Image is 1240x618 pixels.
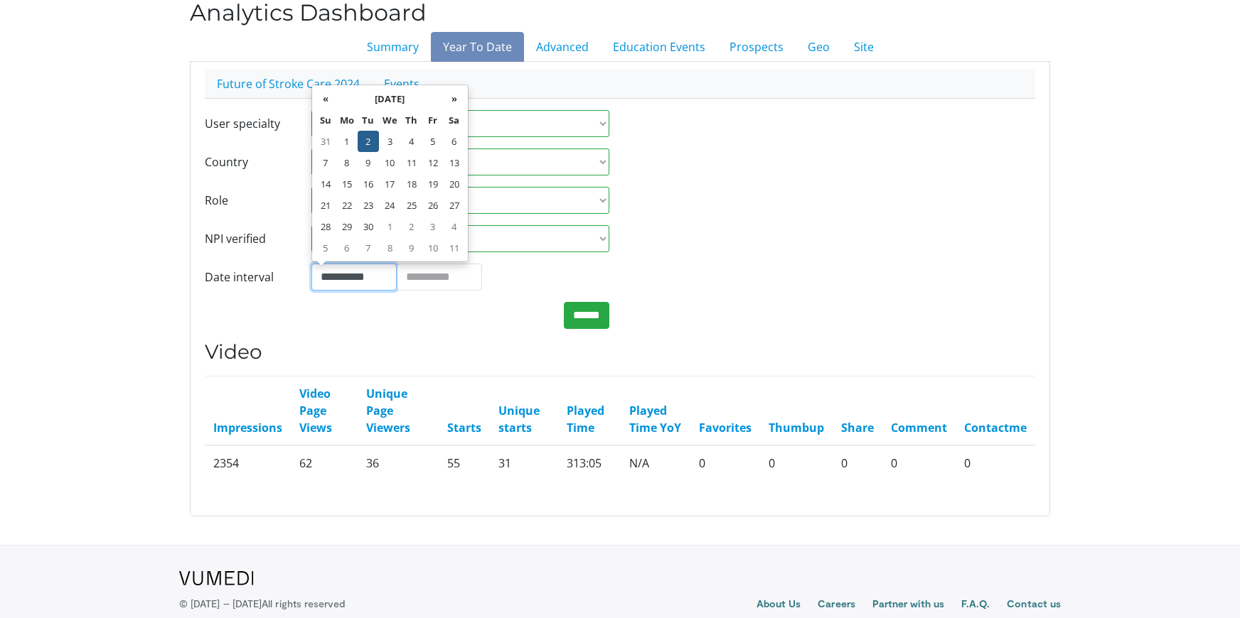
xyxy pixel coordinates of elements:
td: 20 [444,173,465,195]
td: 11 [444,237,465,259]
td: 12 [422,152,444,173]
td: 17 [379,173,401,195]
label: User specialty [194,110,301,137]
a: Played Time [567,403,604,435]
td: 9 [401,237,422,259]
td: 26 [422,195,444,216]
a: Favorites [699,420,752,435]
span: All rights reserved [262,597,345,609]
a: Events [372,69,432,99]
td: N/A [621,445,690,480]
th: Su [315,109,336,131]
a: Partner with us [872,597,944,614]
a: Advanced [524,32,601,62]
a: Unique Page Viewers [366,386,410,435]
td: 3 [379,131,401,152]
a: Share [841,420,874,435]
a: Prospects [717,32,796,62]
th: We [379,109,401,131]
th: [DATE] [336,88,444,109]
a: Careers [818,597,855,614]
td: 0 [956,445,1035,480]
label: Role [194,187,301,214]
td: 10 [379,152,401,173]
td: 8 [336,152,358,173]
td: 0 [833,445,882,480]
th: « [315,88,336,109]
td: 7 [315,152,336,173]
a: Contactme [964,420,1027,435]
td: 8 [379,237,401,259]
td: 62 [291,445,358,480]
td: 13 [444,152,465,173]
td: 18 [401,173,422,195]
td: 24 [379,195,401,216]
td: 5 [315,237,336,259]
td: 16 [358,173,379,195]
th: Th [401,109,422,131]
td: 6 [336,237,358,259]
td: 0 [690,445,760,480]
td: 25 [401,195,422,216]
td: 4 [401,131,422,152]
td: 2 [401,216,422,237]
td: 36 [358,445,439,480]
a: Education Events [601,32,717,62]
td: 5 [422,131,444,152]
td: 4 [444,216,465,237]
p: © [DATE] – [DATE] [179,597,346,611]
label: NPI verified [194,225,301,252]
th: Fr [422,109,444,131]
td: 30 [358,216,379,237]
td: 2 [358,131,379,152]
td: 2354 [205,445,291,480]
td: 15 [336,173,358,195]
a: Geo [796,32,842,62]
a: Year To Date [431,32,524,62]
a: Starts [447,420,481,435]
td: 3 [422,216,444,237]
a: Comment [891,420,947,435]
h3: Video [205,340,1035,364]
th: » [444,88,465,109]
a: Played Time YoY [629,403,681,435]
a: F.A.Q. [961,597,990,614]
a: Video Page Views [299,386,332,435]
td: 31 [315,131,336,152]
th: Sa [444,109,465,131]
a: About Us [757,597,801,614]
td: 313:05 [558,445,621,480]
td: 29 [336,216,358,237]
td: 6 [444,131,465,152]
th: Mo [336,109,358,131]
a: Summary [355,32,431,62]
label: Country [194,148,301,175]
td: 14 [315,173,336,195]
td: 0 [882,445,956,480]
a: Site [842,32,886,62]
a: Thumbup [769,420,824,435]
td: 11 [401,152,422,173]
td: 10 [422,237,444,259]
a: Future of Stroke Care 2024 [205,69,372,99]
td: 28 [315,216,336,237]
a: Impressions [213,420,282,435]
td: 55 [439,445,490,480]
td: 9 [358,152,379,173]
td: 1 [379,216,401,237]
td: 1 [336,131,358,152]
td: 22 [336,195,358,216]
td: 0 [760,445,833,480]
label: Date interval [194,264,301,291]
th: Tu [358,109,379,131]
img: VuMedi Logo [179,571,254,585]
td: 27 [444,195,465,216]
td: 21 [315,195,336,216]
td: 19 [422,173,444,195]
td: 23 [358,195,379,216]
td: 31 [490,445,558,480]
td: 7 [358,237,379,259]
a: Contact us [1007,597,1061,614]
a: Unique starts [498,403,540,435]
